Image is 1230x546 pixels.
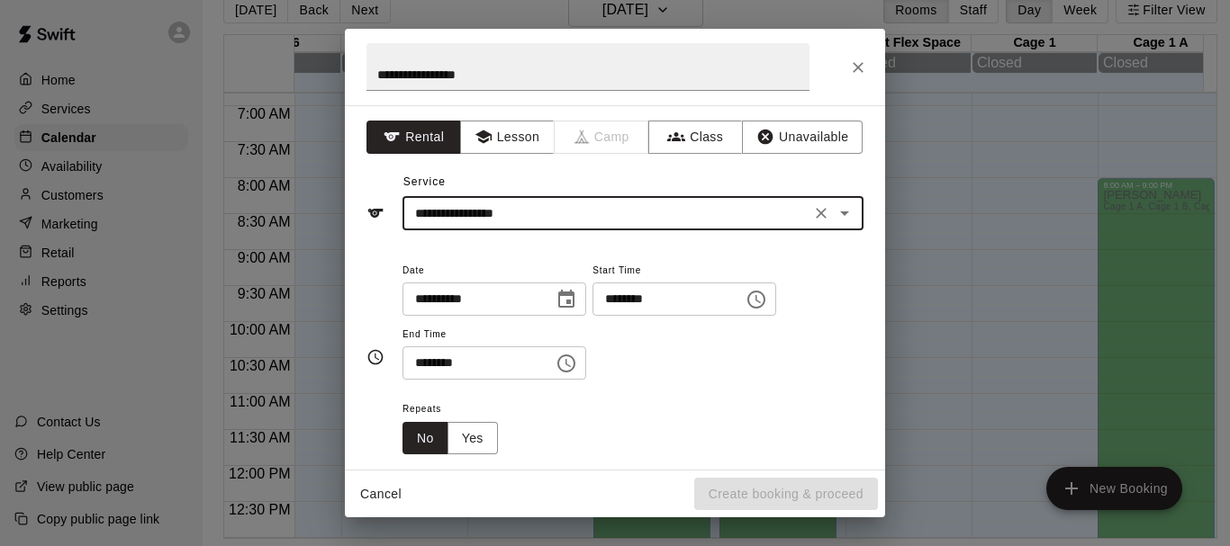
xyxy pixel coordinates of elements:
span: End Time [402,323,586,347]
svg: Service [366,204,384,222]
button: Close [842,51,874,84]
button: No [402,422,448,455]
button: Rental [366,121,461,154]
button: Class [648,121,743,154]
button: Unavailable [742,121,863,154]
span: Start Time [592,259,776,283]
span: Service [403,175,446,188]
button: Cancel [352,478,410,511]
div: outlined button group [402,422,498,455]
button: Clear [809,201,834,226]
button: Open [832,201,857,226]
button: Yes [448,422,498,455]
span: Date [402,259,586,283]
button: Choose date, selected date is Aug 17, 2025 [548,282,584,318]
span: Repeats [402,398,512,422]
button: Lesson [460,121,555,154]
button: Choose time, selected time is 7:30 PM [548,345,584,381]
span: Camps can only be created in the Services page [555,121,649,154]
svg: Timing [366,348,384,366]
button: Choose time, selected time is 7:00 PM [738,282,774,318]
